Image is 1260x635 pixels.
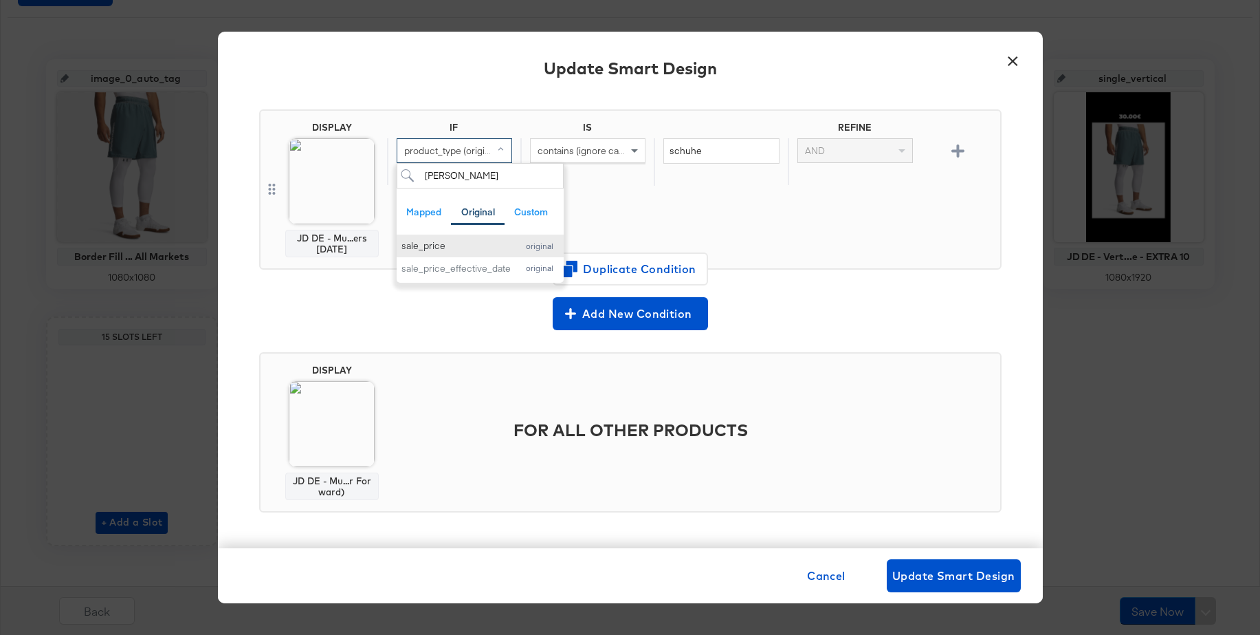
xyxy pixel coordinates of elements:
div: original [521,241,559,251]
button: × [1001,45,1026,70]
span: Duplicate Condition [564,259,697,279]
button: Cancel [802,559,851,592]
div: Original [461,206,495,219]
div: DISPLAY [312,122,352,133]
span: Cancel [807,566,845,585]
div: IF [387,122,520,138]
span: contains (ignore case) [538,144,632,157]
span: AND [805,144,825,157]
button: Update Smart Design [887,559,1021,592]
div: IS [520,122,654,138]
div: sale_price_effective_date [401,262,511,275]
div: REFINE [788,122,921,138]
input: Enter value [663,138,779,164]
span: product_type (original) [404,144,500,157]
div: original [521,263,559,273]
img: fl_la [289,381,375,467]
button: Duplicate Condition [553,252,708,286]
div: DISPLAY [312,365,352,376]
div: Custom [514,206,548,219]
div: FOR ALL OTHER PRODUCTS [387,398,995,462]
div: sale_price [401,239,511,252]
button: sale_priceoriginal [397,235,564,257]
button: Add New Condition [553,297,708,330]
img: l_production:company_2294:image:nsaekv51ornmwcncahvh%2Ch_128 [289,138,375,224]
div: JD DE - Mu...r Forward) [291,475,373,497]
button: sale_price_effective_dateoriginal [397,257,564,280]
div: Update Smart Design [544,56,717,80]
div: Mapped [406,206,441,219]
span: Add New Condition [558,304,703,323]
input: Search for field [397,163,564,189]
span: Update Smart Design [892,566,1015,585]
div: JD DE - Mu...ers [DATE] [291,233,373,255]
